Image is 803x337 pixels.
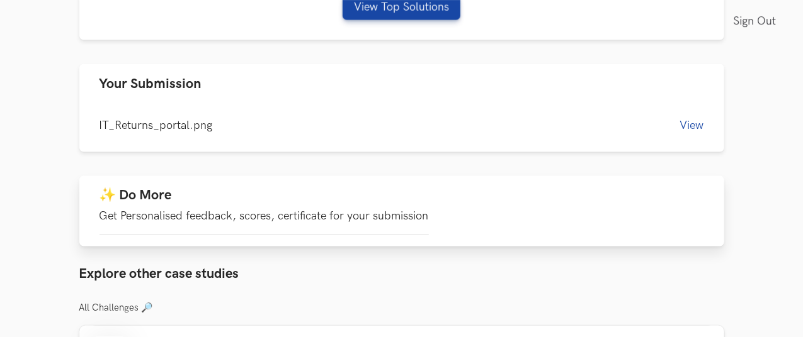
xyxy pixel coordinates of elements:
button: ✨ Do MoreGet Personalised feedback, scores, certificate for your submission [79,176,724,246]
h3: All Challenges 🔎 [79,303,724,314]
h3: Explore other case studies [79,267,724,283]
span: ✨ Do More [100,187,172,204]
button: View [680,119,704,132]
div: Your Submission [79,104,724,152]
span: IT_Returns_portal.png [100,119,213,132]
a: Sign Out [733,8,783,36]
p: Get Personalised feedback, scores, certificate for your submission [100,210,429,223]
button: Your Submission [79,64,724,104]
span: Your Submission [100,75,202,92]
